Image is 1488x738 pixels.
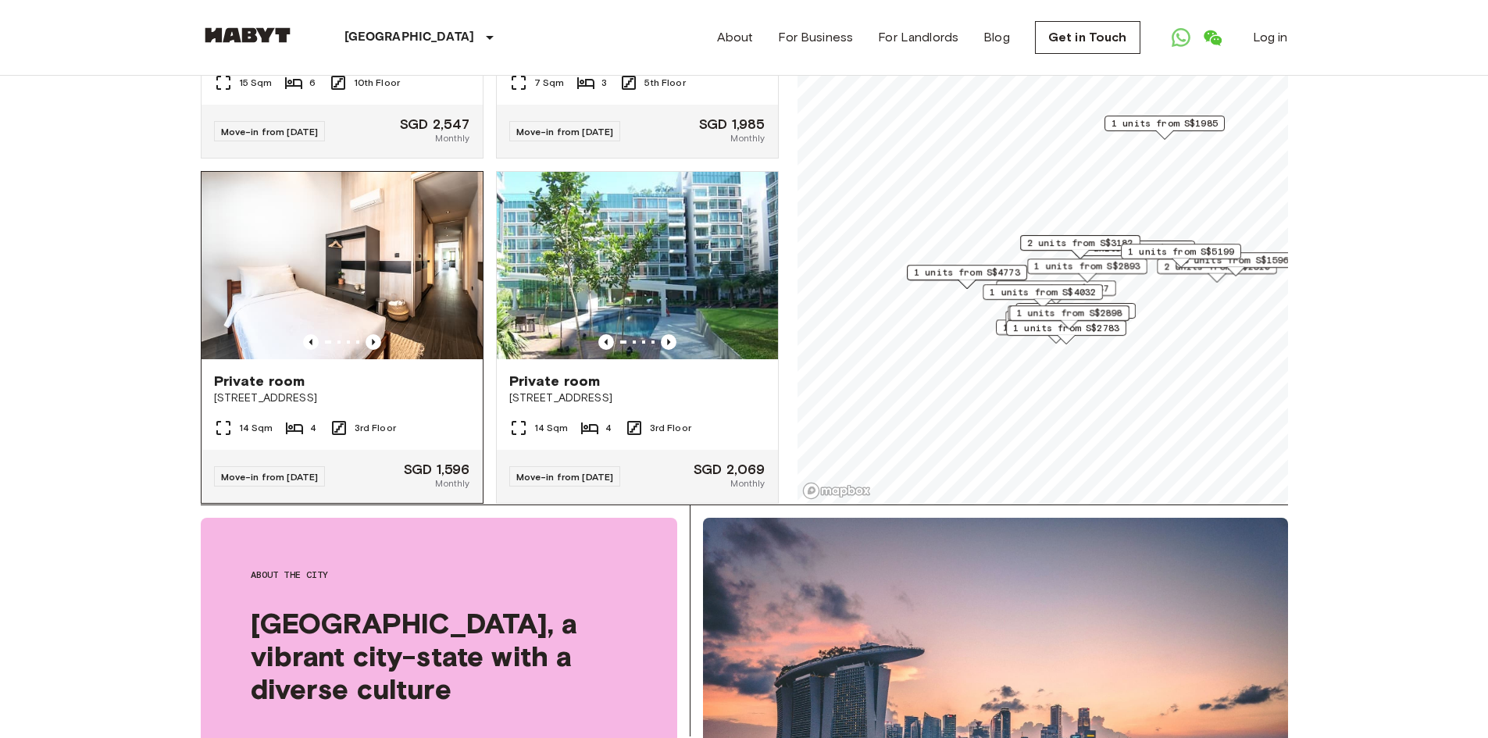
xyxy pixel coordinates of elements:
[1197,22,1228,53] a: Open WeChat
[214,390,470,406] span: [STREET_ADDRESS]
[1112,116,1218,130] span: 1 units from S$1985
[221,126,319,137] span: Move-in from [DATE]
[344,28,475,47] p: [GEOGRAPHIC_DATA]
[516,126,614,137] span: Move-in from [DATE]
[598,334,614,350] button: Previous image
[1003,281,1109,295] span: 1 units from S$2547
[366,334,381,350] button: Previous image
[309,76,316,90] span: 6
[1009,305,1129,330] div: Map marker
[1015,303,1136,327] div: Map marker
[661,334,676,350] button: Previous image
[400,117,469,131] span: SGD 2,547
[355,421,396,435] span: 3rd Floor
[996,280,1116,305] div: Map marker
[730,131,765,145] span: Monthly
[914,266,1020,280] span: 1 units from S$4773
[1128,244,1234,258] span: 1 units from S$5199
[310,421,316,435] span: 4
[1006,320,1126,344] div: Map marker
[1003,320,1109,334] span: 1 units from S$1680
[694,462,765,476] span: SGD 2,069
[1022,304,1129,318] span: 1 units from S$2520
[983,28,1010,47] a: Blog
[1027,258,1147,283] div: Map marker
[1008,305,1128,330] div: Map marker
[404,462,469,476] span: SGD 1,596
[1020,235,1140,259] div: Map marker
[239,76,273,90] span: 15 Sqm
[516,471,614,483] span: Move-in from [DATE]
[990,285,1096,299] span: 1 units from S$4032
[303,334,319,350] button: Previous image
[239,421,273,435] span: 14 Sqm
[534,76,565,90] span: 7 Sqm
[214,372,305,390] span: Private room
[1035,21,1140,54] a: Get in Touch
[509,390,765,406] span: [STREET_ADDRESS]
[983,284,1103,308] div: Map marker
[497,172,778,359] img: Marketing picture of unit SG-01-027-007-04
[201,27,294,43] img: Habyt
[435,476,469,490] span: Monthly
[1253,28,1288,47] a: Log in
[907,265,1027,289] div: Map marker
[435,131,469,145] span: Monthly
[509,372,601,390] span: Private room
[605,421,612,435] span: 4
[354,76,401,90] span: 10th Floor
[496,171,779,504] a: Marketing picture of unit SG-01-027-007-04Previous imagePrevious imagePrivate room[STREET_ADDRESS...
[778,28,853,47] a: For Business
[699,117,765,131] span: SGD 1,985
[1005,311,1126,335] div: Map marker
[1165,22,1197,53] a: Open WhatsApp
[1075,241,1195,265] div: Map marker
[1027,236,1133,250] span: 2 units from S$3182
[1121,244,1241,268] div: Map marker
[1082,241,1188,255] span: 2 units from S$1817
[202,172,483,359] img: Marketing picture of unit SG-01-027-007-03
[534,421,569,435] span: 14 Sqm
[878,28,958,47] a: For Landlords
[251,568,627,582] span: About the city
[717,28,754,47] a: About
[730,476,765,490] span: Monthly
[1157,258,1277,283] div: Map marker
[996,319,1116,344] div: Map marker
[644,76,685,90] span: 5th Floor
[601,76,607,90] span: 3
[1104,116,1225,140] div: Map marker
[1016,306,1122,320] span: 1 units from S$2898
[251,607,627,705] span: [GEOGRAPHIC_DATA], a vibrant city-state with a diverse culture
[650,421,691,435] span: 3rd Floor
[201,171,484,504] a: Marketing picture of unit SG-01-027-007-03Previous imagePrevious imagePrivate room[STREET_ADDRESS...
[221,471,319,483] span: Move-in from [DATE]
[1034,259,1140,273] span: 1 units from S$2893
[802,482,871,500] a: Mapbox logo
